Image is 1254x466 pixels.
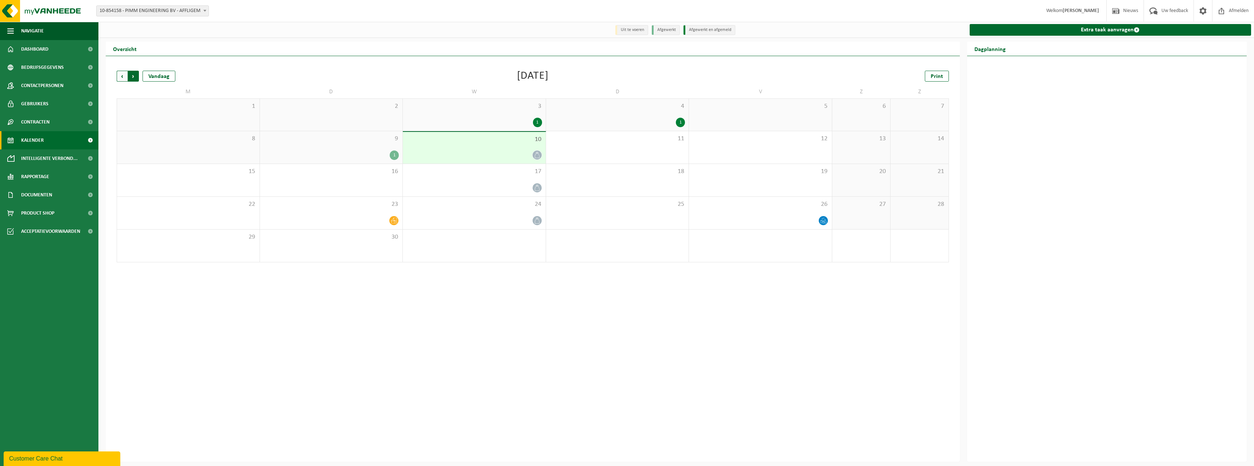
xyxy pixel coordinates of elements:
[21,149,78,168] span: Intelligente verbond...
[693,200,828,208] span: 26
[21,77,63,95] span: Contactpersonen
[106,42,144,56] h2: Overzicht
[406,102,542,110] span: 3
[967,42,1013,56] h2: Dagplanning
[21,186,52,204] span: Documenten
[21,22,44,40] span: Navigatie
[894,200,945,208] span: 28
[97,6,209,16] span: 10-854158 - PIMM ENGINEERING BV - AFFLIGEM
[117,85,260,98] td: M
[689,85,832,98] td: V
[925,71,949,82] a: Print
[406,168,542,176] span: 17
[21,168,49,186] span: Rapportage
[550,168,685,176] span: 18
[21,95,48,113] span: Gebruikers
[21,58,64,77] span: Bedrijfsgegevens
[121,233,256,241] span: 29
[21,131,44,149] span: Kalender
[832,85,891,98] td: Z
[836,135,887,143] span: 13
[693,135,828,143] span: 12
[836,200,887,208] span: 27
[4,450,122,466] iframe: chat widget
[264,135,399,143] span: 9
[264,168,399,176] span: 16
[406,136,542,144] span: 10
[546,85,689,98] td: D
[693,102,828,110] span: 5
[894,135,945,143] span: 14
[836,102,887,110] span: 6
[1063,8,1099,13] strong: [PERSON_NAME]
[121,200,256,208] span: 22
[517,71,549,82] div: [DATE]
[403,85,546,98] td: W
[652,25,680,35] li: Afgewerkt
[264,233,399,241] span: 30
[693,168,828,176] span: 19
[931,74,943,79] span: Print
[121,135,256,143] span: 8
[21,222,80,240] span: Acceptatievoorwaarden
[533,118,542,127] div: 1
[21,40,48,58] span: Dashboard
[264,102,399,110] span: 2
[894,102,945,110] span: 7
[143,71,175,82] div: Vandaag
[21,204,54,222] span: Product Shop
[406,200,542,208] span: 24
[121,168,256,176] span: 15
[891,85,949,98] td: Z
[264,200,399,208] span: 23
[390,150,399,160] div: 1
[96,5,209,16] span: 10-854158 - PIMM ENGINEERING BV - AFFLIGEM
[121,102,256,110] span: 1
[128,71,139,82] span: Volgende
[615,25,648,35] li: Uit te voeren
[684,25,735,35] li: Afgewerkt en afgemeld
[550,135,685,143] span: 11
[550,200,685,208] span: 25
[117,71,128,82] span: Vorige
[21,113,50,131] span: Contracten
[970,24,1251,36] a: Extra taak aanvragen
[894,168,945,176] span: 21
[836,168,887,176] span: 20
[676,118,685,127] div: 1
[260,85,403,98] td: D
[550,102,685,110] span: 4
